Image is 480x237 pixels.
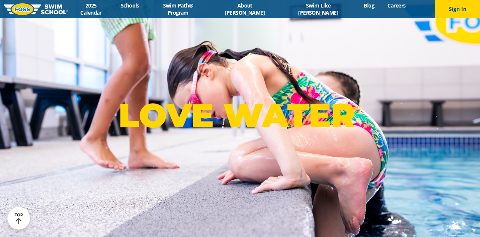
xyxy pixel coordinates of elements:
a: Careers [381,2,412,9]
sup: ® [355,103,361,112]
div: TOP [15,213,23,224]
p: LOVE WATER [118,95,361,136]
a: Schools [114,2,145,9]
a: Swim Like [PERSON_NAME] [279,2,357,16]
a: Blog [357,2,381,9]
a: 2025 Calendar [68,2,114,16]
a: Swim Path® Program [145,2,210,16]
a: About [PERSON_NAME] [210,2,279,16]
img: FOSS Swim School Logo [4,3,68,15]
